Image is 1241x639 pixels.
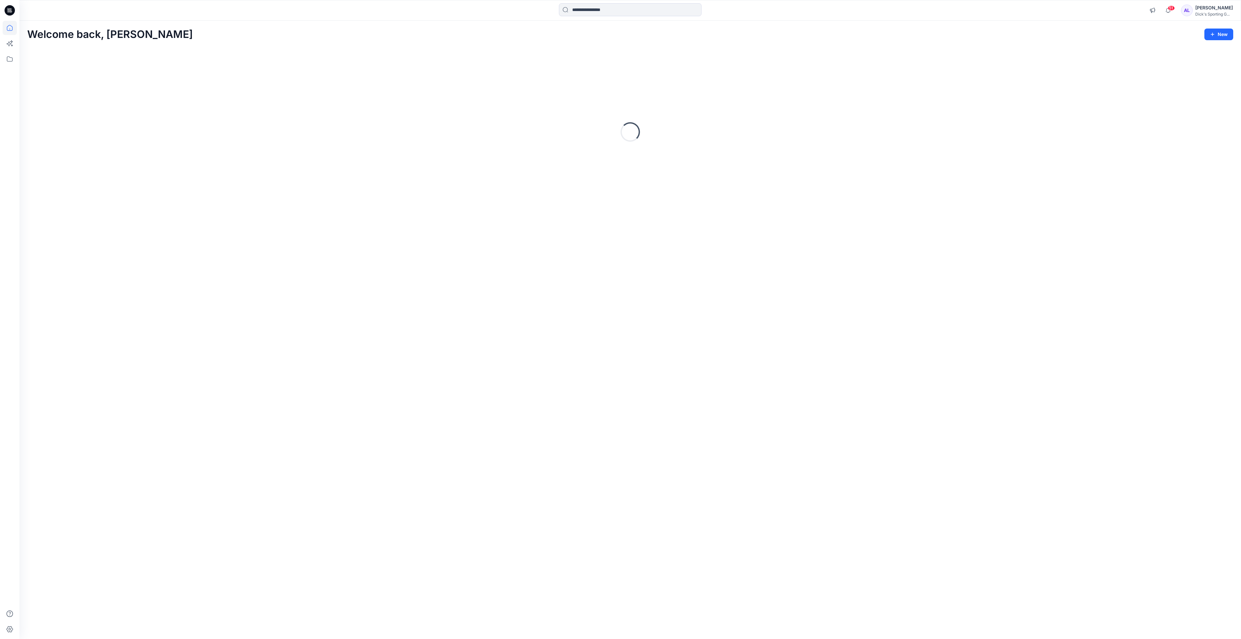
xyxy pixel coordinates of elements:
[1168,6,1175,11] span: 51
[1195,12,1233,17] div: Dick's Sporting G...
[1195,4,1233,12] div: [PERSON_NAME]
[27,29,193,41] h2: Welcome back, [PERSON_NAME]
[1204,29,1233,40] button: New
[1181,5,1193,16] div: AL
